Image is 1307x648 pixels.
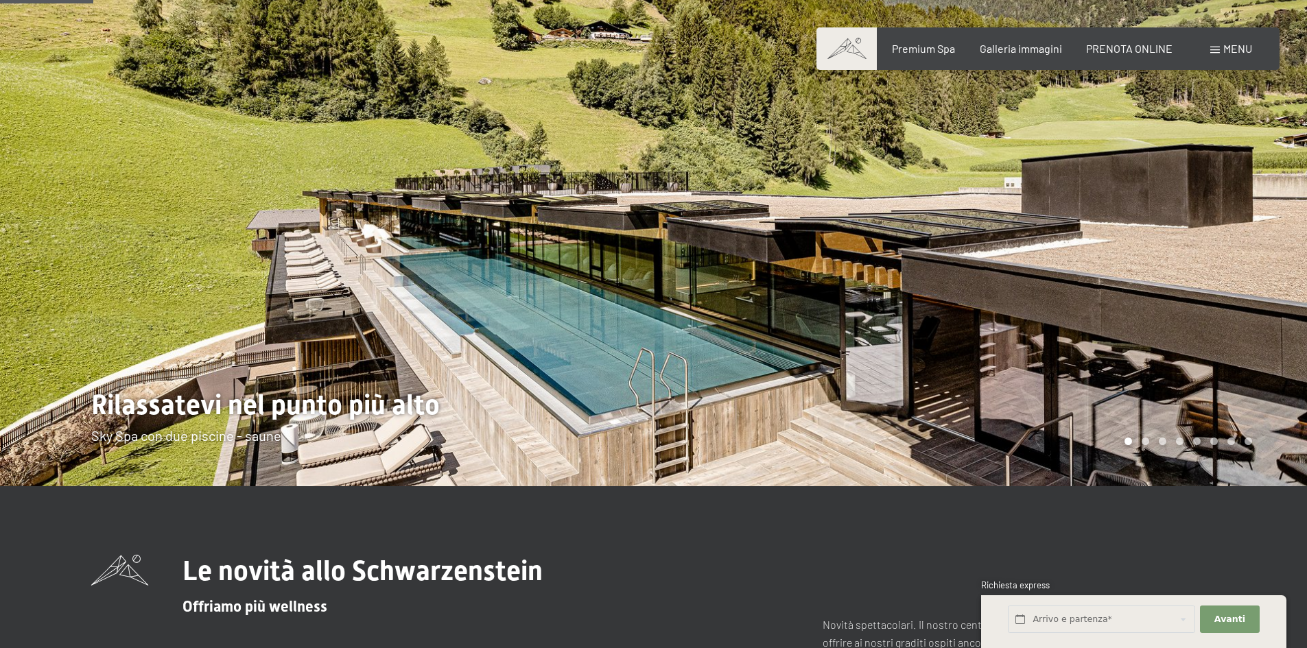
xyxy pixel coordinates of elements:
a: PRENOTA ONLINE [1086,42,1173,55]
button: Avanti [1200,605,1259,634]
a: Galleria immagini [980,42,1062,55]
div: Carousel Page 4 [1176,437,1184,445]
span: Offriamo più wellness [182,598,327,615]
a: Premium Spa [892,42,955,55]
span: Richiesta express [981,579,1050,590]
div: Carousel Page 6 [1210,437,1218,445]
span: Menu [1223,42,1252,55]
span: Avanti [1214,613,1245,625]
div: Carousel Page 3 [1159,437,1166,445]
div: Carousel Page 8 [1245,437,1252,445]
div: Carousel Page 1 (Current Slide) [1125,437,1132,445]
div: Carousel Page 7 [1227,437,1235,445]
div: Carousel Pagination [1120,437,1252,445]
span: Le novità allo Schwarzenstein [182,555,543,587]
div: Carousel Page 5 [1193,437,1201,445]
div: Carousel Page 2 [1142,437,1149,445]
